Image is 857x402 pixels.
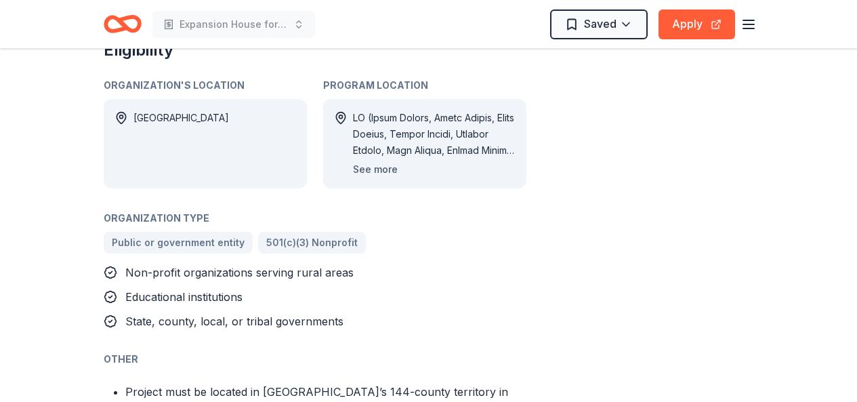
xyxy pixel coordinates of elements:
div: Other [104,351,526,367]
a: Home [104,8,142,40]
div: [GEOGRAPHIC_DATA] [133,110,229,178]
button: Apply [659,9,735,39]
button: Saved [550,9,648,39]
span: State, county, local, or tribal governments [125,315,343,328]
span: Non-profit organizations serving rural areas [125,266,354,279]
div: Organization's Location [104,77,307,94]
button: Expansion House for our Hands of Compassion Ministry closing the gap before completion of constru... [152,11,315,38]
div: LO (Ipsum Dolors, Ametc Adipis, Elits Doeius, Tempor Incidi, Utlabor Etdolo, Magn Aliqua, EnImad ... [353,110,516,159]
span: Educational institutions [125,290,243,304]
div: Organization Type [104,210,526,226]
span: Public or government entity [112,235,245,251]
span: 501(c)(3) Nonprofit [266,235,358,251]
span: Saved [584,15,616,33]
a: 501(c)(3) Nonprofit [258,232,366,254]
span: Expansion House for our Hands of Compassion Ministry closing the gap before completion of constru... [180,16,288,33]
h2: Eligibility [104,39,526,61]
div: Program Location [323,77,526,94]
button: See more [353,161,398,178]
a: Public or government entity [104,232,253,254]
